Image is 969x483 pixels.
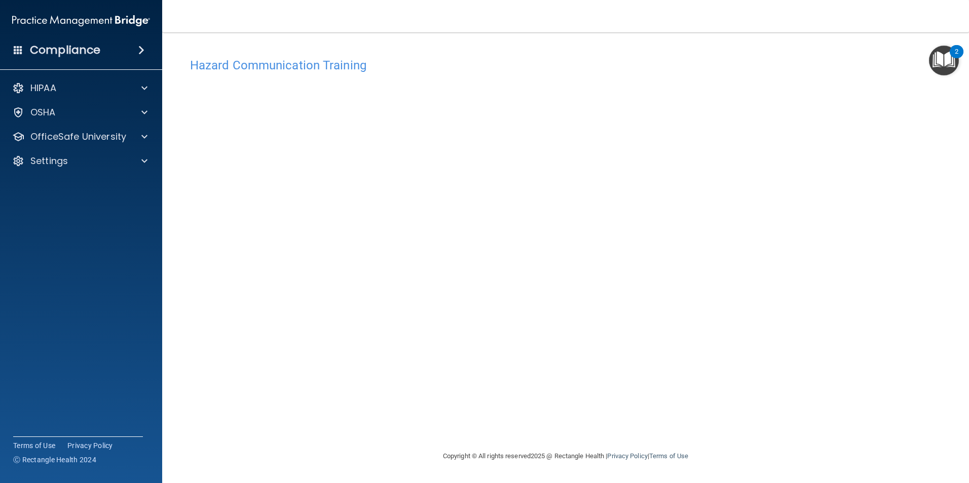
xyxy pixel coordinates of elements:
[12,11,150,31] img: PMB logo
[607,452,647,460] a: Privacy Policy
[30,106,56,118] p: OSHA
[190,59,941,72] h4: Hazard Communication Training
[12,82,147,94] a: HIPAA
[13,440,55,451] a: Terms of Use
[955,52,958,65] div: 2
[12,155,147,167] a: Settings
[190,77,707,412] iframe: HCT
[381,440,751,472] div: Copyright © All rights reserved 2025 @ Rectangle Health | |
[67,440,113,451] a: Privacy Policy
[929,46,959,75] button: Open Resource Center, 2 new notifications
[30,82,56,94] p: HIPAA
[30,155,68,167] p: Settings
[649,452,688,460] a: Terms of Use
[12,106,147,118] a: OSHA
[12,131,147,143] a: OfficeSafe University
[13,455,96,465] span: Ⓒ Rectangle Health 2024
[30,43,100,57] h4: Compliance
[30,131,126,143] p: OfficeSafe University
